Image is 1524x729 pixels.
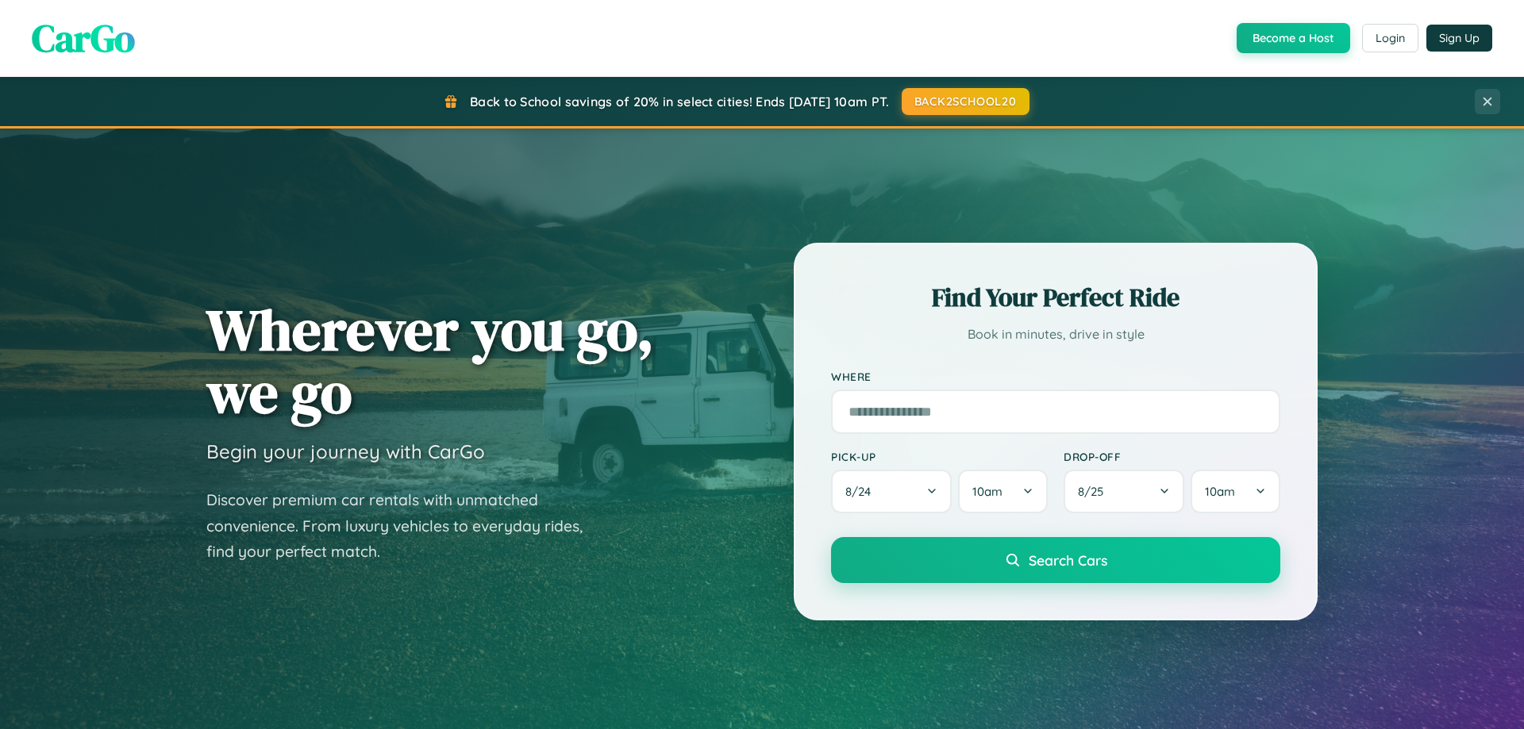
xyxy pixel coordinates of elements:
h2: Find Your Perfect Ride [831,280,1280,315]
span: CarGo [32,12,135,64]
button: Login [1362,24,1418,52]
button: 10am [958,470,1048,513]
label: Drop-off [1064,450,1280,463]
button: BACK2SCHOOL20 [902,88,1029,115]
button: Search Cars [831,537,1280,583]
h1: Wherever you go, we go [206,298,654,424]
p: Discover premium car rentals with unmatched convenience. From luxury vehicles to everyday rides, ... [206,487,603,565]
label: Pick-up [831,450,1048,463]
button: 10am [1191,470,1280,513]
button: 8/24 [831,470,952,513]
span: 8 / 24 [845,484,879,499]
p: Book in minutes, drive in style [831,323,1280,346]
h3: Begin your journey with CarGo [206,439,485,463]
span: Back to School savings of 20% in select cities! Ends [DATE] 10am PT. [470,94,889,109]
button: Become a Host [1237,23,1350,53]
label: Where [831,370,1280,383]
span: 10am [1205,484,1235,499]
span: 10am [972,484,1003,499]
span: Search Cars [1029,551,1107,569]
button: 8/25 [1064,470,1184,513]
button: Sign Up [1426,25,1492,52]
span: 8 / 25 [1078,484,1111,499]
